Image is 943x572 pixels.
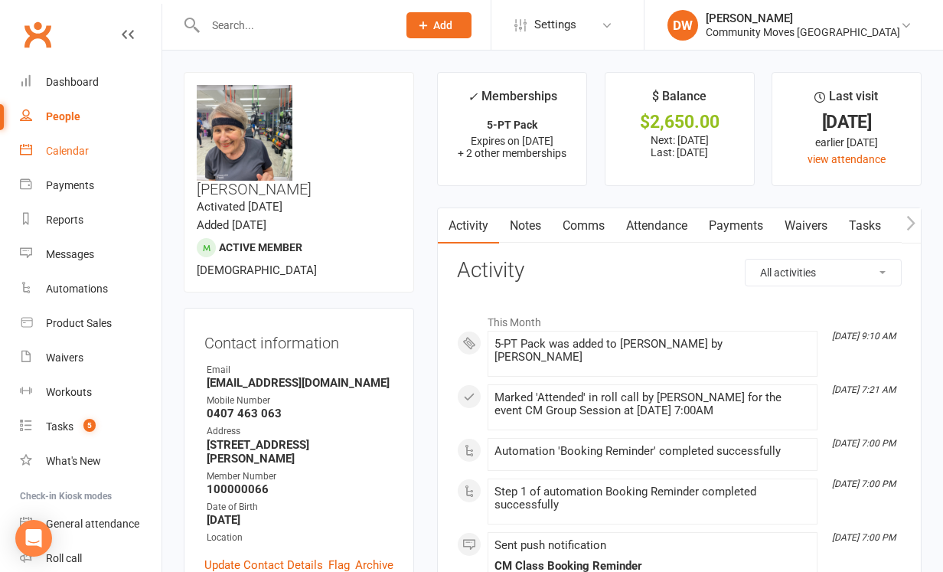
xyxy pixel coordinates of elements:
div: Email [207,363,393,378]
li: This Month [457,306,902,331]
h3: [PERSON_NAME] [197,85,401,198]
h3: Contact information [204,328,393,351]
a: Clubworx [18,15,57,54]
a: General attendance kiosk mode [20,507,162,541]
a: view attendance [808,153,886,165]
time: Activated [DATE] [197,200,282,214]
div: Payments [46,179,94,191]
input: Search... [201,15,387,36]
div: 5-PT Pack was added to [PERSON_NAME] by [PERSON_NAME] [494,338,811,364]
div: Community Moves [GEOGRAPHIC_DATA] [706,25,900,39]
span: 5 [83,419,96,432]
a: Tasks [838,208,892,244]
h3: Activity [457,259,902,283]
div: Mobile Number [207,394,393,408]
span: + 2 other memberships [458,147,566,159]
span: Expires on [DATE] [471,135,553,147]
div: [PERSON_NAME] [706,11,900,25]
i: [DATE] 7:00 PM [832,532,896,543]
a: Workouts [20,375,162,410]
div: Dashboard [46,76,99,88]
div: Calendar [46,145,89,157]
p: Next: [DATE] Last: [DATE] [619,134,740,159]
a: Payments [698,208,774,244]
strong: 0407 463 063 [207,407,393,420]
span: Add [433,19,452,31]
div: Automation 'Booking Reminder' completed successfully [494,445,811,458]
div: Workouts [46,386,92,398]
a: Waivers [774,208,838,244]
i: [DATE] 9:10 AM [832,331,896,342]
strong: [DATE] [207,513,393,527]
i: [DATE] 7:00 PM [832,479,896,489]
i: [DATE] 7:00 PM [832,438,896,449]
div: Tasks [46,420,73,433]
strong: [EMAIL_ADDRESS][DOMAIN_NAME] [207,376,393,390]
div: What's New [46,455,101,467]
div: Date of Birth [207,500,393,515]
a: Notes [499,208,552,244]
span: Sent push notification [494,538,606,552]
div: $2,650.00 [619,114,740,130]
a: Reports [20,203,162,237]
strong: 5-PT Pack [487,119,537,131]
a: What's New [20,444,162,479]
a: Messages [20,237,162,272]
div: Memberships [468,87,557,115]
button: Add [406,12,471,38]
a: Comms [552,208,615,244]
a: Product Sales [20,306,162,341]
div: People [46,110,80,123]
span: [DEMOGRAPHIC_DATA] [197,263,317,277]
div: Marked 'Attended' in roll call by [PERSON_NAME] for the event CM Group Session at [DATE] 7:00AM [494,391,811,417]
div: Automations [46,283,108,295]
div: Reports [46,214,83,226]
img: image1677790309.png [197,85,292,181]
strong: 100000066 [207,482,393,496]
div: Messages [46,248,94,260]
div: $ Balance [652,87,706,114]
div: Address [207,424,393,439]
a: Automations [20,272,162,306]
span: Settings [534,8,576,42]
a: Waivers [20,341,162,375]
a: People [20,100,162,134]
div: earlier [DATE] [786,134,907,151]
span: Active member [219,241,302,253]
div: Last visit [814,87,878,114]
div: Open Intercom Messenger [15,520,52,557]
a: Calendar [20,134,162,168]
a: Payments [20,168,162,203]
i: ✓ [468,90,478,104]
a: Tasks 5 [20,410,162,444]
div: DW [667,10,698,41]
div: Roll call [46,552,82,564]
div: Member Number [207,469,393,484]
strong: [STREET_ADDRESS][PERSON_NAME] [207,438,393,466]
div: Step 1 of automation Booking Reminder completed successfully [494,485,811,512]
a: Attendance [615,208,698,244]
div: Product Sales [46,317,112,329]
i: [DATE] 7:21 AM [832,384,896,395]
div: [DATE] [786,114,907,130]
time: Added [DATE] [197,218,266,232]
div: General attendance [46,518,139,530]
a: Activity [438,208,499,244]
a: Dashboard [20,65,162,100]
div: Waivers [46,351,83,364]
div: Location [207,531,393,545]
